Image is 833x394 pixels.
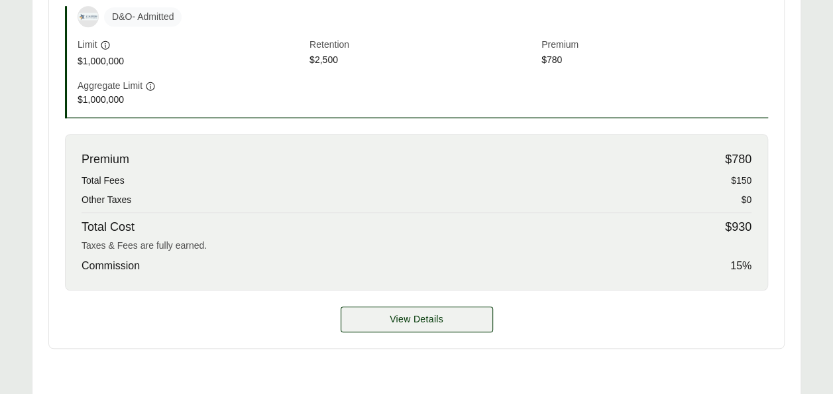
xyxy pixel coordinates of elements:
span: Premium [541,38,768,53]
span: $780 [725,151,751,168]
button: View Details [341,306,493,332]
span: D&O - Admitted [104,7,182,27]
span: Limit [78,38,97,52]
span: Premium [82,151,129,168]
span: Other Taxes [82,193,131,207]
a: Starfish D&O details [341,306,493,332]
span: Retention [309,38,536,53]
span: Commission [82,258,140,274]
span: $930 [725,218,751,236]
span: Aggregate Limit [78,79,142,93]
span: 15 % [730,258,751,274]
span: $150 [731,174,751,188]
span: $0 [741,193,751,207]
span: Total Fees [82,174,125,188]
span: $1,000,000 [78,93,304,107]
img: Starfish Specialty Insurance [78,13,98,20]
span: $1,000,000 [78,54,304,68]
span: View Details [390,312,443,326]
span: $2,500 [309,53,536,68]
span: $780 [541,53,768,68]
div: Taxes & Fees are fully earned. [82,239,751,253]
span: Total Cost [82,218,135,236]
